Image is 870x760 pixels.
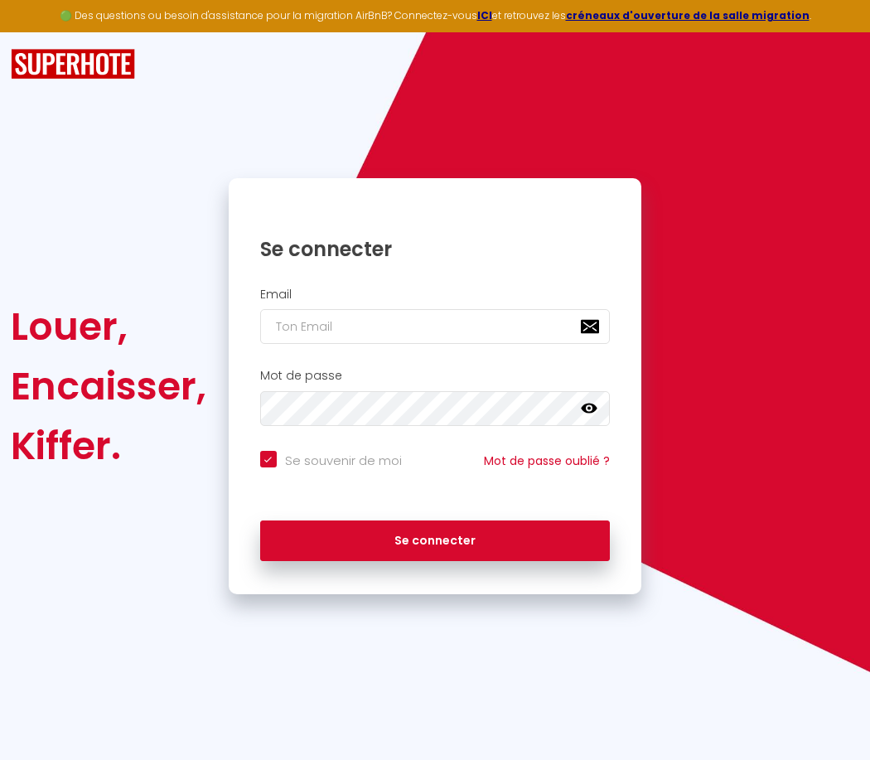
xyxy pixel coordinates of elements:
div: Encaisser, [11,356,206,416]
a: Mot de passe oublié ? [484,453,610,469]
button: Se connecter [260,520,611,562]
h1: Se connecter [260,236,611,262]
h2: Mot de passe [260,369,611,383]
a: ICI [477,8,492,22]
img: SuperHote logo [11,49,135,80]
a: créneaux d'ouverture de la salle migration [566,8,810,22]
div: Louer, [11,297,206,356]
input: Ton Email [260,309,611,344]
div: Kiffer. [11,416,206,476]
h2: Email [260,288,611,302]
